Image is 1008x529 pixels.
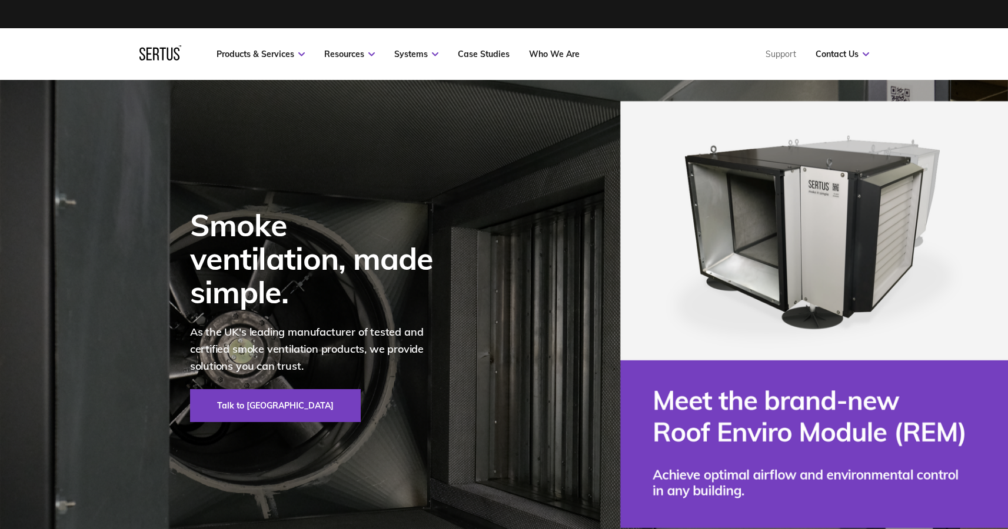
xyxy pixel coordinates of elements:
[816,49,869,59] a: Contact Us
[766,49,796,59] a: Support
[394,49,438,59] a: Systems
[190,208,449,309] div: Smoke ventilation, made simple.
[190,324,449,374] p: As the UK's leading manufacturer of tested and certified smoke ventilation products, we provide s...
[529,49,580,59] a: Who We Are
[217,49,305,59] a: Products & Services
[190,389,361,422] a: Talk to [GEOGRAPHIC_DATA]
[324,49,375,59] a: Resources
[458,49,510,59] a: Case Studies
